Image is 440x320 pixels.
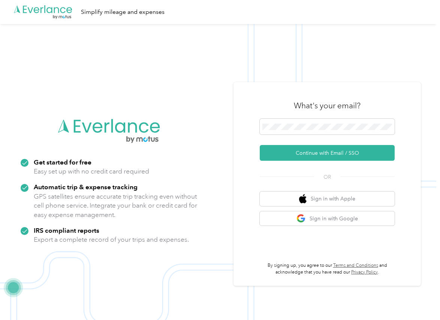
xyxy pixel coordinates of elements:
[34,226,99,234] strong: IRS compliant reports
[398,278,440,320] iframe: Everlance-gr Chat Button Frame
[260,211,395,226] button: google logoSign in with Google
[260,262,395,275] p: By signing up, you agree to our and acknowledge that you have read our .
[34,158,91,166] strong: Get started for free
[296,214,306,223] img: google logo
[260,191,395,206] button: apple logoSign in with Apple
[81,7,165,17] div: Simplify mileage and expenses
[260,145,395,161] button: Continue with Email / SSO
[34,192,198,220] p: GPS satellites ensure accurate trip tracking even without cell phone service. Integrate your bank...
[34,183,138,191] strong: Automatic trip & expense tracking
[294,100,361,111] h3: What's your email?
[333,263,378,268] a: Terms and Conditions
[34,235,189,244] p: Export a complete record of your trips and expenses.
[299,194,307,203] img: apple logo
[351,269,378,275] a: Privacy Policy
[34,167,149,176] p: Easy set up with no credit card required
[314,173,340,181] span: OR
